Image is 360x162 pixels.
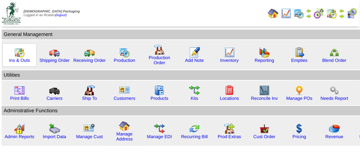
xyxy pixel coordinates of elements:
[329,85,340,96] img: workflow.png
[5,134,34,139] a: Admin Reports
[181,134,208,139] a: Recurring Bill
[76,134,103,139] a: Manage Cust
[325,134,343,139] a: Revenue
[339,8,345,13] img: arrowleft.gif
[322,58,347,63] a: Blend Order
[83,123,96,134] img: managecust.png
[147,134,172,139] a: Manage EDI
[253,134,275,139] a: Cust Order
[306,8,312,13] img: arrowleft.gif
[14,85,25,96] img: invoice2.gif
[9,58,30,63] a: Ins & Outs
[151,96,169,101] a: Products
[119,47,130,58] img: calendarprod.gif
[84,47,95,58] img: truck2.gif
[321,96,348,101] a: Needs Report
[2,2,21,25] img: zoroco-logo-small.webp
[43,134,66,139] a: Import Data
[24,10,80,13] span: [DEMOGRAPHIC_DATA] Packaging
[224,85,235,96] img: locations.gif
[119,85,130,96] img: customers.gif
[114,58,135,63] a: Production
[293,8,304,19] img: calendarprod.gif
[255,58,274,63] a: Reporting
[189,47,200,58] img: orders.gif
[49,123,60,134] img: import.gif
[119,121,130,131] img: home.gif
[281,8,291,19] img: line_graph.gif
[49,85,60,96] img: truck3.gif
[56,13,67,17] a: (logout)
[154,85,165,96] img: cabinet.gif
[191,96,198,101] a: Kits
[185,58,204,63] a: Add Note
[326,8,337,19] img: calendarinout.gif
[286,96,313,101] a: Manage POs
[10,96,29,101] a: Print Bills
[218,134,241,139] a: Prod Extras
[259,123,270,134] img: cust_order.png
[189,85,200,96] img: workflow.gif
[114,96,135,101] a: Customers
[294,47,305,58] img: workorder.gif
[224,47,235,58] img: line_graph.gif
[347,8,357,19] img: calendarcustomer.gif
[154,44,165,55] img: factory.gif
[189,123,200,134] img: reconcile.gif
[24,10,80,17] span: Logged in as Rcastro
[268,8,279,19] img: home.gif
[224,123,235,134] img: prodextras.gif
[149,55,170,65] a: Production Order
[73,58,106,63] a: Receiving Order
[220,58,239,63] a: Inventory
[291,58,308,63] a: Empties
[46,96,62,101] a: Carriers
[220,96,239,101] a: Locations
[293,134,307,139] a: Pricing
[251,96,278,101] a: Reconcile Inv
[84,85,95,96] img: factory2.gif
[39,58,70,63] a: Shipping Order
[329,47,340,58] img: network.png
[294,85,305,96] img: po.png
[154,123,165,134] img: edi.gif
[294,123,305,134] img: dollar.gif
[339,13,345,19] img: arrowright.gif
[116,131,133,141] a: Manage Address
[329,123,340,134] img: pie_chart.png
[14,47,25,58] img: calendarinout.gif
[259,85,270,96] img: line_graph2.gif
[49,47,60,58] img: truck.gif
[306,13,312,19] img: arrowright.gif
[14,123,25,134] img: graph2.png
[259,47,270,58] img: graph.gif
[314,8,324,19] img: calendarblend.gif
[82,96,97,101] a: Ship To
